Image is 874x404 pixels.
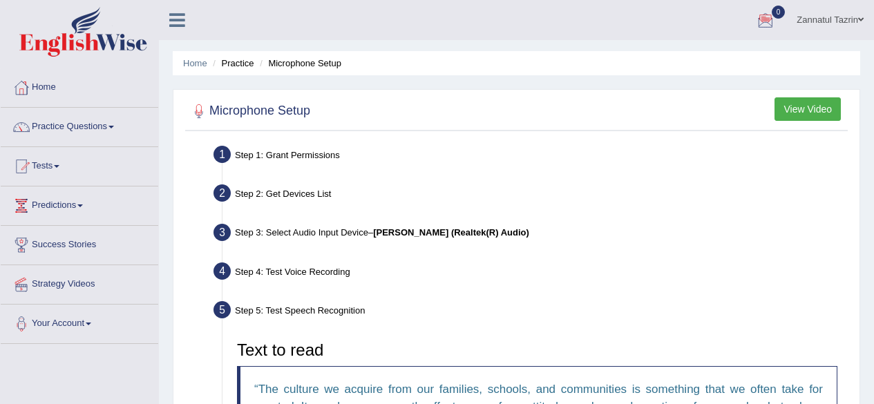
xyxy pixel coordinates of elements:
div: Step 4: Test Voice Recording [207,258,853,289]
a: Predictions [1,186,158,221]
a: Home [1,68,158,103]
a: Strategy Videos [1,265,158,300]
li: Microphone Setup [256,57,341,70]
a: Practice Questions [1,108,158,142]
div: Step 5: Test Speech Recognition [207,297,853,327]
h2: Microphone Setup [189,101,310,122]
li: Practice [209,57,254,70]
button: View Video [775,97,841,121]
h3: Text to read [237,341,837,359]
a: Home [183,58,207,68]
a: Tests [1,147,158,182]
div: Step 1: Grant Permissions [207,142,853,172]
b: [PERSON_NAME] (Realtek(R) Audio) [373,227,529,238]
div: Step 3: Select Audio Input Device [207,220,853,250]
span: – [368,227,529,238]
a: Success Stories [1,226,158,260]
div: Step 2: Get Devices List [207,180,853,211]
span: 0 [772,6,786,19]
a: Your Account [1,305,158,339]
